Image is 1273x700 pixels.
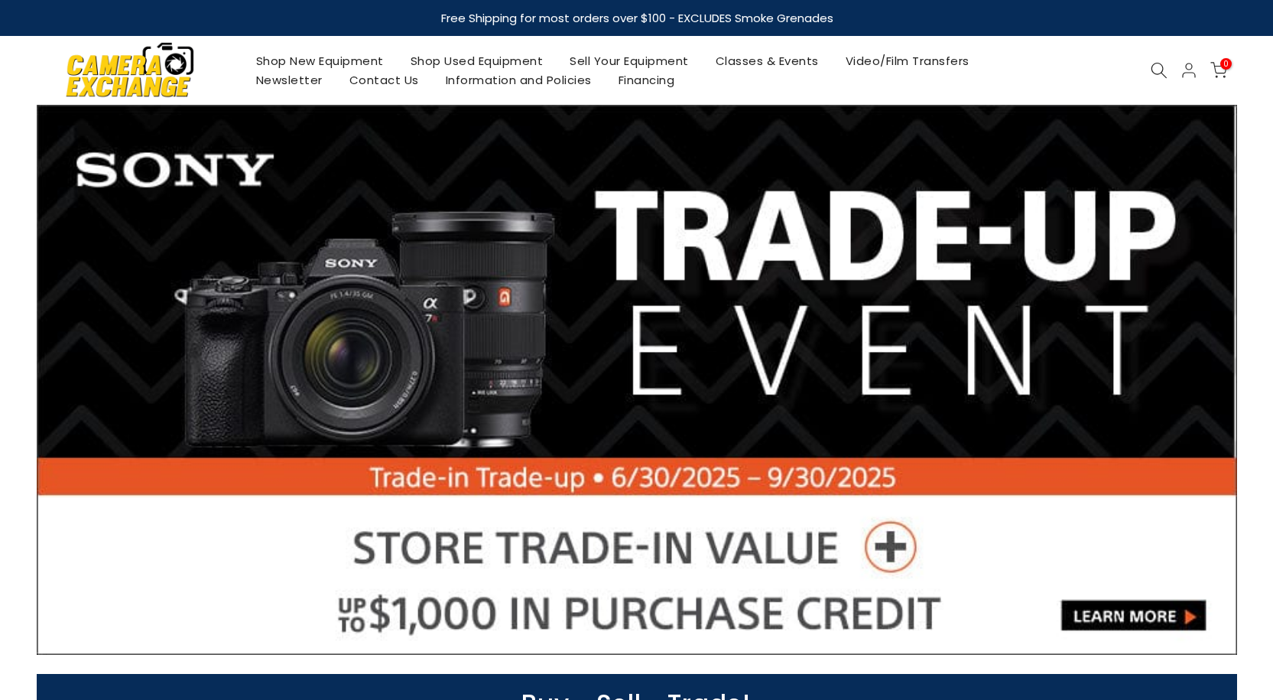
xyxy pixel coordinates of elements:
li: Page dot 6 [673,630,681,638]
li: Page dot 4 [641,630,649,638]
a: 0 [1210,62,1227,79]
li: Page dot 2 [609,630,617,638]
span: 0 [1220,58,1232,70]
a: Shop New Equipment [242,51,397,70]
a: Financing [605,70,688,90]
li: Page dot 5 [657,630,665,638]
a: Shop Used Equipment [397,51,557,70]
li: Page dot 3 [625,630,633,638]
a: Information and Policies [432,70,605,90]
a: Sell Your Equipment [557,51,703,70]
strong: Free Shipping for most orders over $100 - EXCLUDES Smoke Grenades [440,10,833,26]
a: Contact Us [336,70,432,90]
a: Newsletter [242,70,336,90]
li: Page dot 1 [593,630,601,638]
a: Classes & Events [702,51,832,70]
a: Video/Film Transfers [832,51,982,70]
